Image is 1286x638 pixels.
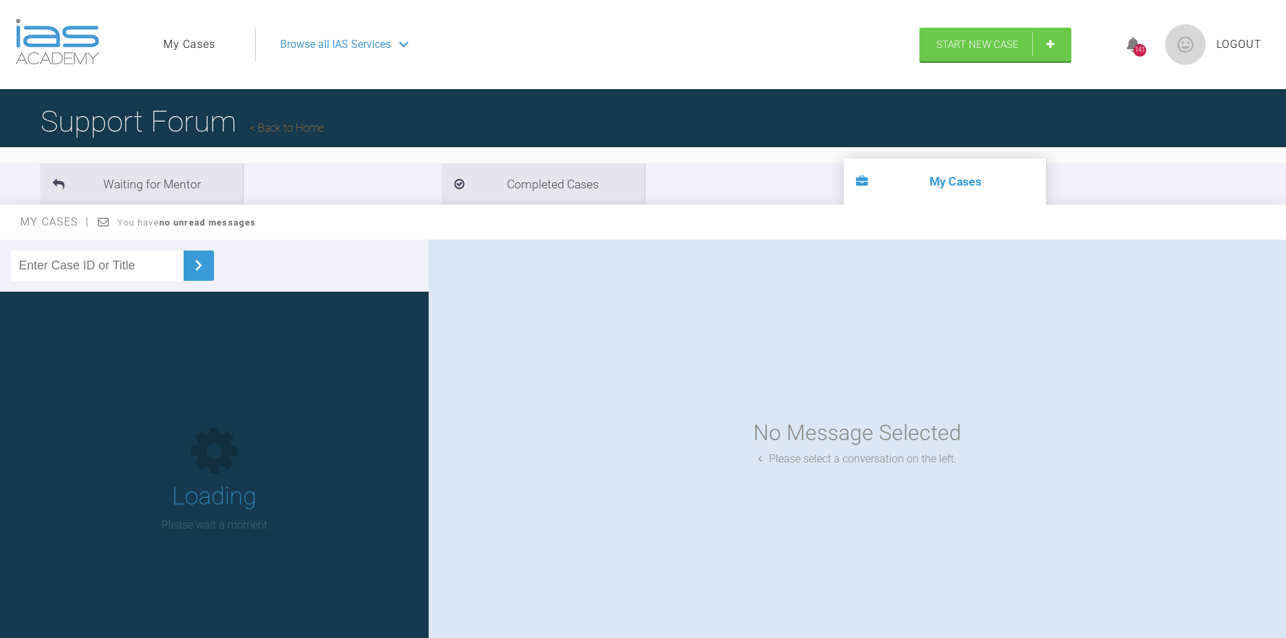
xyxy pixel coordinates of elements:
[41,163,243,205] li: Waiting for Mentor
[11,250,184,281] input: Enter Case ID or Title
[41,98,324,145] h1: Support Forum
[1165,24,1206,65] img: profile.png
[159,217,256,228] strong: no unread messages
[758,450,957,468] div: Please select a conversation on the left.
[919,28,1071,61] a: Start New Case
[936,38,1019,51] span: Start New Case
[442,163,645,205] li: Completed Cases
[1216,36,1262,53] a: Logout
[844,159,1046,205] li: My Cases
[753,416,961,450] div: No Message Selected
[250,122,324,134] a: Back to Home
[188,255,209,276] img: chevronRight.28bd32b0.svg
[1133,44,1146,57] div: 141
[117,217,256,228] span: You have
[16,19,99,65] img: logo-light.3e3ef733.png
[161,516,267,534] p: Please wait a moment
[280,36,391,53] span: Browse all IAS Services
[172,477,257,516] h1: Loading
[163,36,215,53] a: My Cases
[20,215,90,228] span: My Cases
